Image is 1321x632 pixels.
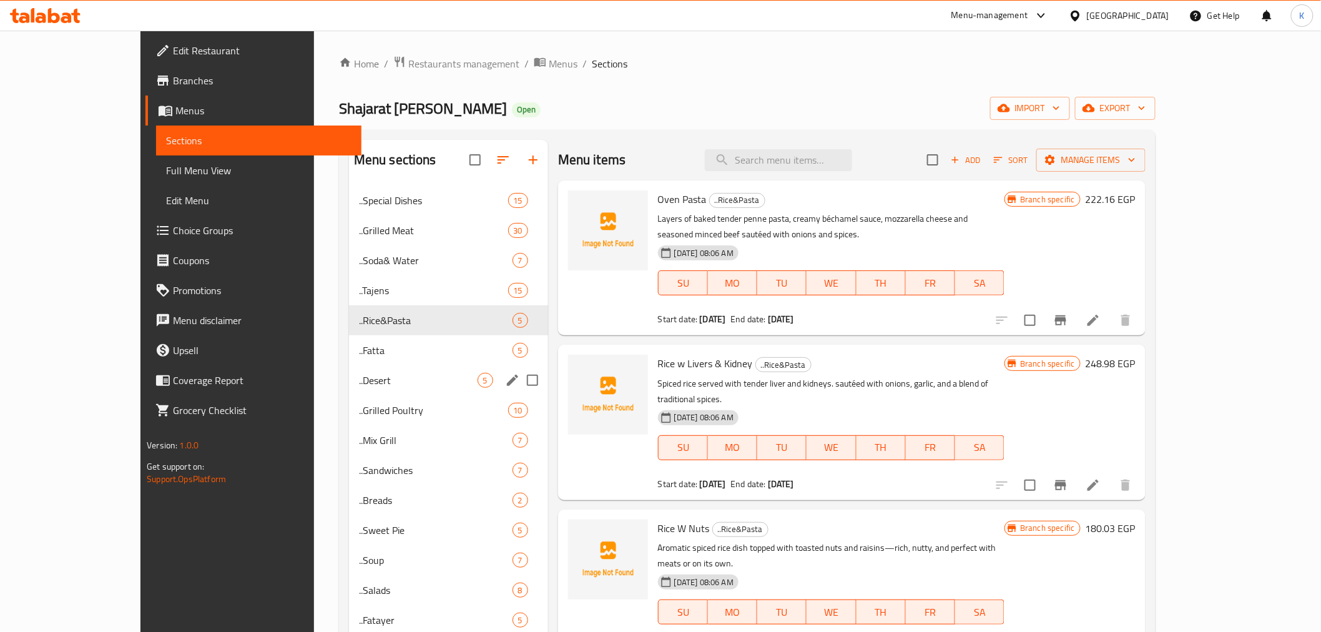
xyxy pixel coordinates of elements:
[1046,305,1076,335] button: Branch-specific-item
[359,463,513,478] span: ..Sandwiches
[175,103,351,118] span: Menus
[359,253,513,268] div: ..Soda& Water
[534,56,577,72] a: Menus
[145,36,361,66] a: Edit Restaurant
[768,311,794,327] b: [DATE]
[166,163,351,178] span: Full Menu View
[166,133,351,148] span: Sections
[513,313,528,328] div: items
[359,523,513,538] span: ..Sweet Pie
[1017,307,1043,333] span: Select to update
[558,151,626,169] h2: Menu items
[762,438,802,457] span: TU
[1086,355,1136,372] h6: 248.98 EGP
[857,435,906,460] button: TH
[1086,313,1101,328] a: Edit menu item
[1046,470,1076,500] button: Branch-specific-item
[946,151,986,170] button: Add
[669,576,739,588] span: [DATE] 08:06 AM
[951,8,1028,23] div: Menu-management
[354,151,436,169] h2: Menu sections
[1300,9,1305,22] span: K
[408,56,519,71] span: Restaurants management
[147,458,204,475] span: Get support on:
[658,476,698,492] span: Start date:
[658,376,1005,407] p: Spiced rice served with tender liver and kidneys. sautéed with onions, garlic, and a blend of tra...
[712,522,769,537] div: ..Rice&Pasta
[713,603,752,621] span: MO
[911,438,950,457] span: FR
[173,73,351,88] span: Branches
[920,147,946,173] span: Select section
[524,56,529,71] li: /
[812,603,851,621] span: WE
[359,343,513,358] span: ..Fatta
[664,274,703,292] span: SU
[512,102,541,117] div: Open
[513,435,528,447] span: 7
[1085,101,1146,116] span: export
[906,435,955,460] button: FR
[513,585,528,596] span: 8
[349,425,548,455] div: ..Mix Grill7
[145,96,361,126] a: Menus
[145,66,361,96] a: Branches
[478,373,493,388] div: items
[359,553,513,568] div: ..Soup
[955,600,1004,625] button: SA
[359,433,513,448] span: ..Mix Grill
[509,405,528,417] span: 10
[1087,9,1169,22] div: [GEOGRAPHIC_DATA]
[862,603,901,621] span: TH
[713,438,752,457] span: MO
[349,275,548,305] div: ..Tajens15
[508,223,528,238] div: items
[768,476,794,492] b: [DATE]
[807,270,856,295] button: WE
[1075,97,1156,120] button: export
[145,305,361,335] a: Menu disclaimer
[156,185,361,215] a: Edit Menu
[513,553,528,568] div: items
[513,583,528,598] div: items
[1111,470,1141,500] button: delete
[147,437,177,453] span: Version:
[1017,472,1043,498] span: Select to update
[857,600,906,625] button: TH
[173,313,351,328] span: Menu disclaimer
[349,395,548,425] div: ..Grilled Poultry10
[145,275,361,305] a: Promotions
[762,603,802,621] span: TU
[145,365,361,395] a: Coverage Report
[513,555,528,566] span: 7
[349,245,548,275] div: ..Soda& Water7
[173,403,351,418] span: Grocery Checklist
[513,523,528,538] div: items
[384,56,388,71] li: /
[700,476,726,492] b: [DATE]
[509,195,528,207] span: 15
[145,395,361,425] a: Grocery Checklist
[669,247,739,259] span: [DATE] 08:06 AM
[664,603,703,621] span: SU
[713,274,752,292] span: MO
[173,373,351,388] span: Coverage Report
[756,358,811,372] span: ..Rice&Pasta
[359,583,513,598] span: ..Salads
[359,313,513,328] span: ..Rice&Pasta
[359,283,508,298] div: ..Tajens
[658,354,753,373] span: Rice w Livers & Kidney
[713,522,768,536] span: ..Rice&Pasta
[349,335,548,365] div: ..Fatta5
[960,603,999,621] span: SA
[173,253,351,268] span: Coupons
[700,311,726,327] b: [DATE]
[755,357,812,372] div: ..Rice&Pasta
[592,56,627,71] span: Sections
[508,403,528,418] div: items
[513,345,528,357] span: 5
